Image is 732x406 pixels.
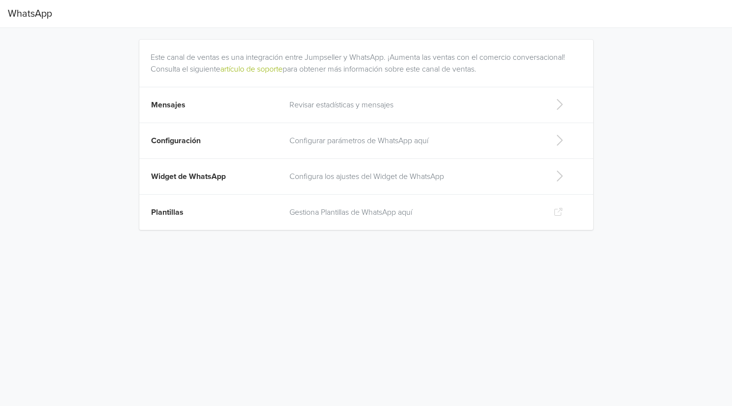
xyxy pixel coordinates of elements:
[151,100,185,110] span: Mensajes
[289,99,538,111] p: Revisar estadísticas y mensajes
[289,171,538,182] p: Configura los ajustes del Widget de WhatsApp
[8,4,52,24] span: WhatsApp
[289,135,538,147] p: Configurar parámetros de WhatsApp aquí
[151,172,226,181] span: Widget de WhatsApp
[220,64,283,74] a: artículo de soporte
[151,207,183,217] span: Plantillas
[151,136,201,146] span: Configuración
[289,206,538,218] p: Gestiona Plantillas de WhatsApp aquí
[151,40,586,75] div: Este canal de ventas es una integración entre Jumpseller y WhatsApp. ¡Aumenta las ventas con el c...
